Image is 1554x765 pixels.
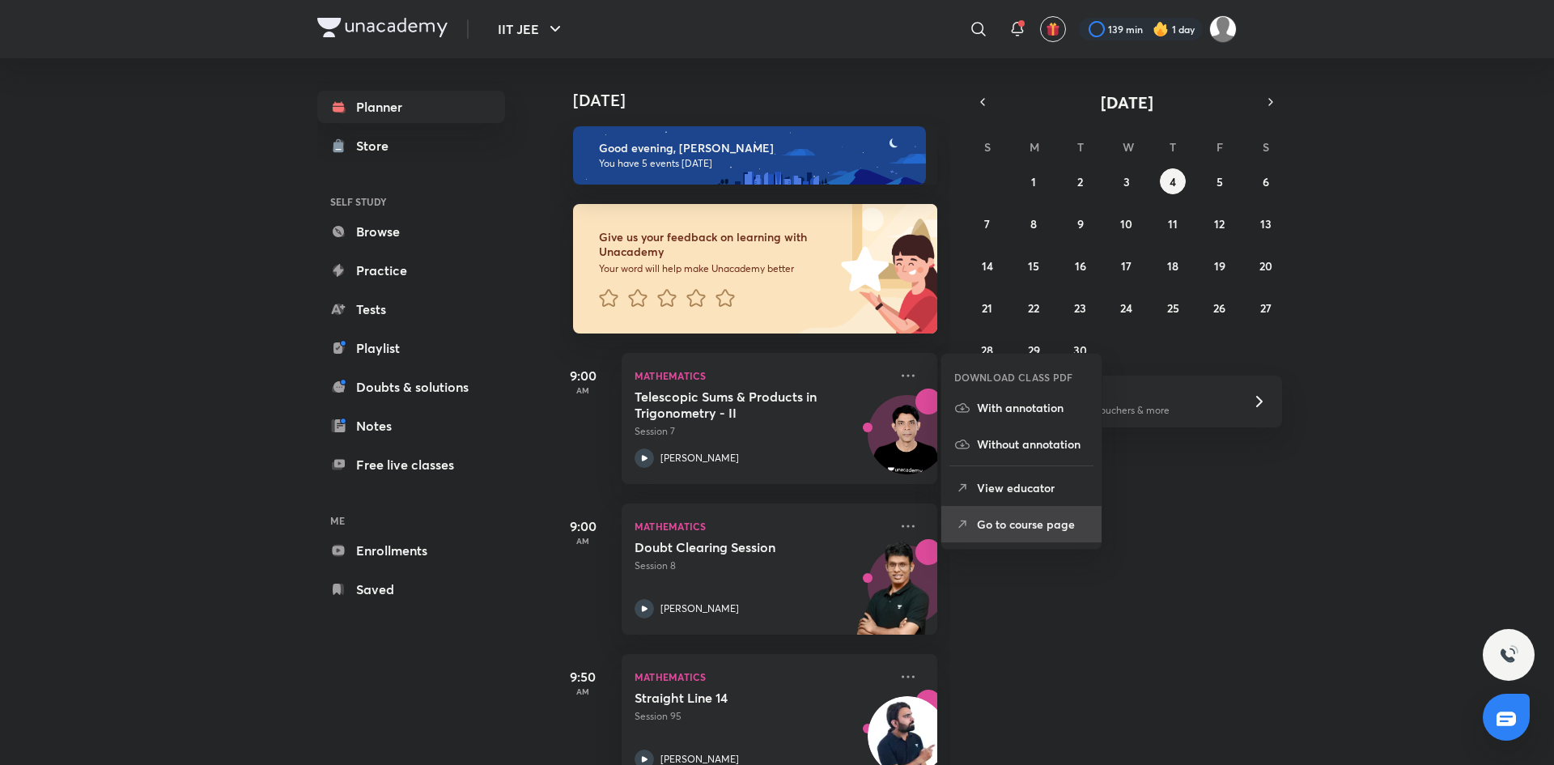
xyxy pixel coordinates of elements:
[599,262,835,275] p: Your word will help make Unacademy better
[1123,174,1130,189] abbr: September 3, 2025
[488,13,575,45] button: IIT JEE
[1120,216,1132,232] abbr: September 10, 2025
[599,157,911,170] p: You have 5 events [DATE]
[317,534,505,567] a: Enrollments
[317,332,505,364] a: Playlist
[1167,300,1179,316] abbr: September 25, 2025
[994,91,1259,113] button: [DATE]
[1046,22,1060,36] img: avatar
[599,141,911,155] h6: Good evening, [PERSON_NAME]
[1030,139,1039,155] abbr: Monday
[635,516,889,536] p: Mathematics
[1114,295,1140,321] button: September 24, 2025
[317,507,505,534] h6: ME
[1101,91,1153,113] span: [DATE]
[317,410,505,442] a: Notes
[1031,174,1036,189] abbr: September 1, 2025
[635,667,889,686] p: Mathematics
[1077,174,1083,189] abbr: September 2, 2025
[1216,174,1223,189] abbr: September 5, 2025
[1021,210,1047,236] button: September 8, 2025
[1259,258,1272,274] abbr: September 20, 2025
[1028,300,1039,316] abbr: September 22, 2025
[317,448,505,481] a: Free live classes
[1068,210,1093,236] button: September 9, 2025
[1207,210,1233,236] button: September 12, 2025
[317,573,505,606] a: Saved
[1260,216,1272,232] abbr: September 13, 2025
[1160,295,1186,321] button: September 25, 2025
[1167,258,1178,274] abbr: September 18, 2025
[1263,174,1269,189] abbr: September 6, 2025
[550,385,615,395] p: AM
[1121,258,1132,274] abbr: September 17, 2025
[1260,300,1272,316] abbr: September 27, 2025
[1021,253,1047,278] button: September 15, 2025
[1253,210,1279,236] button: September 13, 2025
[635,690,836,706] h5: Straight Line 14
[977,399,1089,416] p: With annotation
[1114,210,1140,236] button: September 10, 2025
[317,371,505,403] a: Doubts & solutions
[1207,295,1233,321] button: September 26, 2025
[635,389,836,421] h5: Telescopic Sums & Products in Trigonometry - II
[982,258,993,274] abbr: September 14, 2025
[317,18,448,41] a: Company Logo
[1214,258,1225,274] abbr: September 19, 2025
[550,667,615,686] h5: 9:50
[550,516,615,536] h5: 9:00
[317,130,505,162] a: Store
[1253,295,1279,321] button: September 27, 2025
[317,254,505,287] a: Practice
[977,516,1089,533] p: Go to course page
[1170,139,1176,155] abbr: Thursday
[1077,139,1084,155] abbr: Tuesday
[1040,16,1066,42] button: avatar
[573,126,926,185] img: evening
[1034,386,1233,403] h6: Refer friends
[982,300,992,316] abbr: September 21, 2025
[1153,21,1169,37] img: streak
[1263,139,1269,155] abbr: Saturday
[1168,216,1178,232] abbr: September 11, 2025
[1120,300,1132,316] abbr: September 24, 2025
[1160,210,1186,236] button: September 11, 2025
[599,230,835,259] h6: Give us your feedback on learning with Unacademy
[1068,337,1093,363] button: September 30, 2025
[1075,258,1086,274] abbr: September 16, 2025
[1209,15,1237,43] img: Aayush Kumar Jha
[317,293,505,325] a: Tests
[317,91,505,123] a: Planner
[984,139,991,155] abbr: Sunday
[1068,253,1093,278] button: September 16, 2025
[660,601,739,616] p: [PERSON_NAME]
[1253,253,1279,278] button: September 20, 2025
[954,370,1073,385] h6: DOWNLOAD CLASS PDF
[1028,342,1040,358] abbr: September 29, 2025
[317,215,505,248] a: Browse
[1123,139,1134,155] abbr: Wednesday
[550,686,615,696] p: AM
[550,366,615,385] h5: 9:00
[981,342,993,358] abbr: September 28, 2025
[1114,253,1140,278] button: September 17, 2025
[660,451,739,465] p: [PERSON_NAME]
[1021,337,1047,363] button: September 29, 2025
[573,91,953,110] h4: [DATE]
[317,18,448,37] img: Company Logo
[868,404,946,482] img: Avatar
[974,210,1000,236] button: September 7, 2025
[317,188,505,215] h6: SELF STUDY
[635,424,889,439] p: Session 7
[1068,295,1093,321] button: September 23, 2025
[1160,253,1186,278] button: September 18, 2025
[786,204,937,334] img: feedback_image
[1114,168,1140,194] button: September 3, 2025
[977,479,1089,496] p: View educator
[1170,174,1176,189] abbr: September 4, 2025
[977,436,1089,453] p: Without annotation
[635,366,889,385] p: Mathematics
[1216,139,1223,155] abbr: Friday
[1021,295,1047,321] button: September 22, 2025
[635,709,889,724] p: Session 95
